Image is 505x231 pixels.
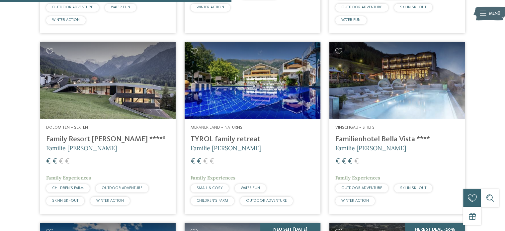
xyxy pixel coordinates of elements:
span: WATER FUN [241,186,260,190]
span: € [335,158,340,166]
span: € [210,158,214,166]
span: € [52,158,57,166]
span: CHILDREN’S FARM [197,199,228,203]
span: € [348,158,353,166]
a: Familienhotels gesucht? Hier findet ihr die besten! Meraner Land – Naturns TYROL family retreat F... [185,42,320,214]
span: CHILDREN’S FARM [52,186,84,190]
span: Family Experiences [46,175,91,181]
span: Vinschgau – Stilfs [335,125,375,130]
span: OUTDOOR ADVENTURE [246,199,287,203]
h4: Familienhotel Bella Vista **** [335,135,459,144]
span: € [46,158,51,166]
a: Familienhotels gesucht? Hier findet ihr die besten! Dolomiten – Sexten Family Resort [PERSON_NAME... [40,42,176,214]
span: WINTER ACTION [197,5,224,9]
span: SMALL & COSY [197,186,223,190]
span: OUTDOOR ADVENTURE [52,5,93,9]
span: WINTER ACTION [341,199,369,203]
span: € [203,158,208,166]
span: WATER FUN [111,5,130,9]
span: € [342,158,346,166]
span: WINTER ACTION [96,199,124,203]
span: SKI-IN SKI-OUT [400,186,426,190]
h4: Family Resort [PERSON_NAME] ****ˢ [46,135,170,144]
img: Familienhotels gesucht? Hier findet ihr die besten! [329,42,465,119]
span: SKI-IN SKI-OUT [52,199,78,203]
span: OUTDOOR ADVENTURE [341,186,382,190]
span: Meraner Land – Naturns [191,125,242,130]
span: € [197,158,202,166]
h4: TYROL family retreat [191,135,314,144]
span: OUTDOOR ADVENTURE [102,186,142,190]
span: Familie [PERSON_NAME] [191,144,261,152]
span: Familie [PERSON_NAME] [46,144,117,152]
span: Family Experiences [335,175,380,181]
span: Dolomiten – Sexten [46,125,88,130]
span: € [191,158,195,166]
span: € [59,158,63,166]
span: € [65,158,70,166]
img: Family Resort Rainer ****ˢ [40,42,176,119]
span: Family Experiences [191,175,235,181]
span: WINTER ACTION [52,18,80,22]
span: € [354,158,359,166]
span: OUTDOOR ADVENTURE [341,5,382,9]
span: WATER FUN [341,18,361,22]
img: Familien Wellness Residence Tyrol **** [185,42,320,119]
span: Familie [PERSON_NAME] [335,144,406,152]
a: Familienhotels gesucht? Hier findet ihr die besten! Vinschgau – Stilfs Familienhotel Bella Vista ... [329,42,465,214]
span: SKI-IN SKI-OUT [400,5,426,9]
